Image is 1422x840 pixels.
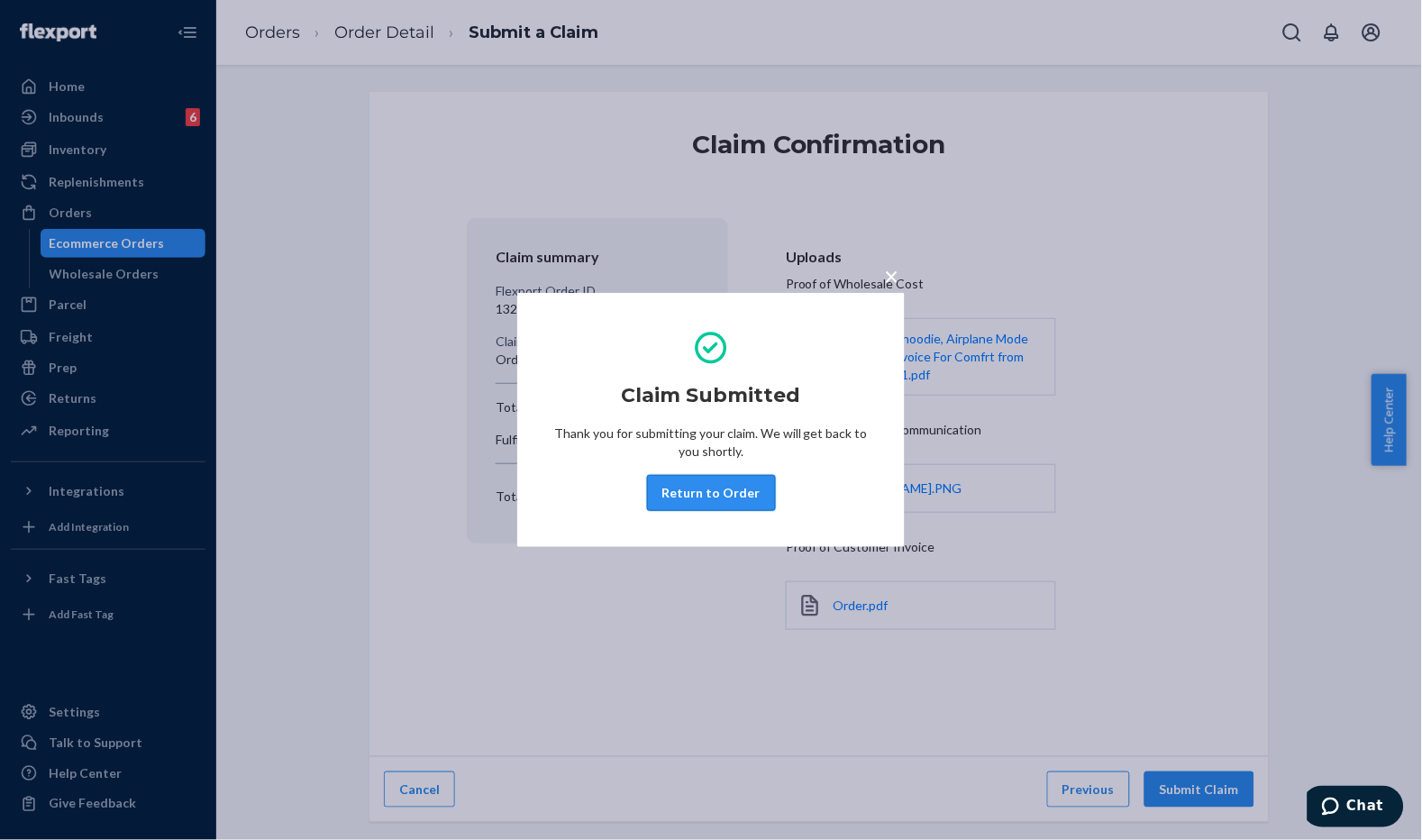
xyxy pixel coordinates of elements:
h2: Claim Submitted [622,381,801,410]
p: Thank you for submitting your claim. We will get back to you shortly. [553,425,869,461]
iframe: Opens a widget where you can chat to one of our agents [1308,786,1404,831]
button: Return to Order [647,475,776,511]
span: × [885,260,899,291]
